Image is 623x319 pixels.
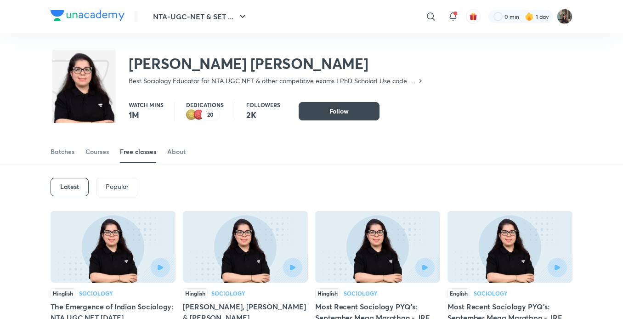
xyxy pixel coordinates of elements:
img: Company Logo [51,10,125,21]
img: educator badge2 [186,109,197,120]
div: Sociology [344,291,378,296]
a: Free classes [120,141,156,163]
div: English [447,288,470,298]
a: Company Logo [51,10,125,23]
div: About [167,147,186,156]
img: streak [525,12,534,21]
div: Sociology [474,291,508,296]
img: avatar [469,12,477,21]
p: Popular [106,183,129,190]
div: Hinglish [315,288,340,298]
p: Best Sociology Educator for NTA UGC NET & other competitive exams I PhD ScholarI Use code YASHIKA... [129,76,417,85]
button: NTA-UGC-NET & SET ... [147,7,254,26]
img: class [52,51,116,139]
p: 2K [246,109,280,120]
span: Follow [329,107,349,116]
p: Watch mins [129,102,164,108]
p: 20 [207,112,214,118]
p: Followers [246,102,280,108]
img: Yashika Sanjay Hargunani [557,9,572,24]
p: 1M [129,109,164,120]
a: Batches [51,141,74,163]
a: About [167,141,186,163]
div: Sociology [211,291,245,296]
button: Follow [299,102,379,120]
div: Courses [85,147,109,156]
div: Free classes [120,147,156,156]
button: avatar [466,9,481,24]
p: Dedications [186,102,224,108]
div: Hinglish [51,288,75,298]
a: Courses [85,141,109,163]
div: Batches [51,147,74,156]
div: Sociology [79,291,113,296]
span: Support [36,7,61,15]
h6: Latest [60,183,79,190]
h2: [PERSON_NAME] [PERSON_NAME] [129,54,424,73]
img: educator badge1 [193,109,204,120]
div: Hinglish [183,288,208,298]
